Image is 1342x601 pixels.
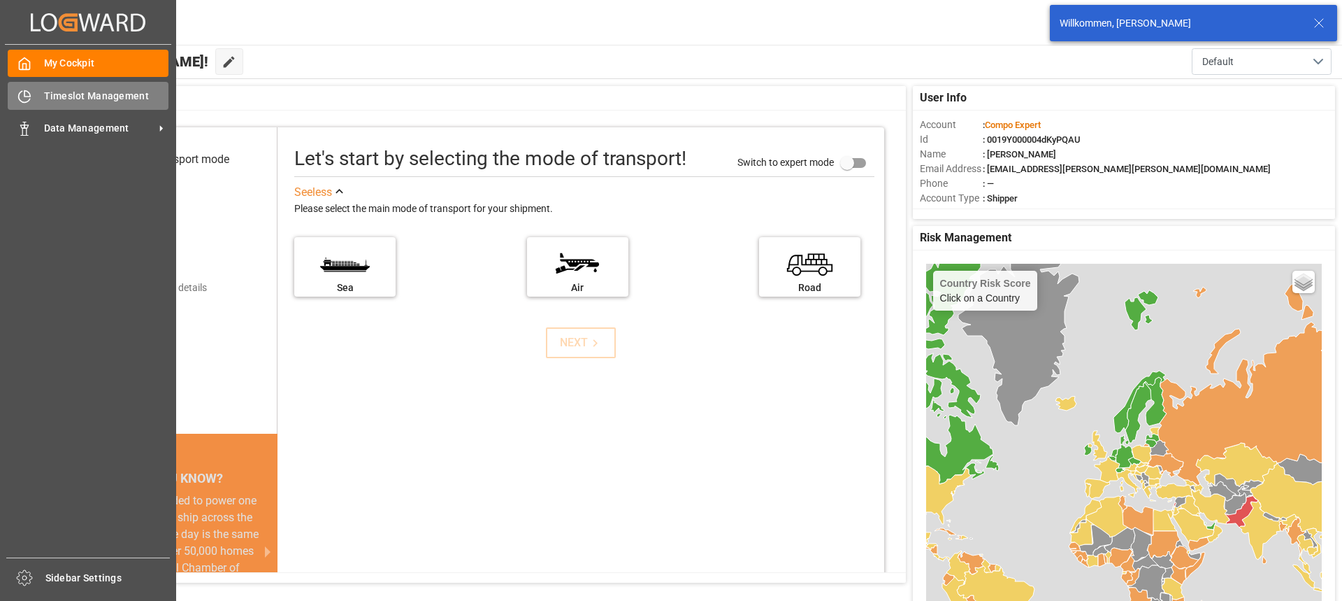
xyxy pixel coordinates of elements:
[940,278,1031,304] div: Click on a Country
[44,121,154,136] span: Data Management
[560,334,603,351] div: NEXT
[920,229,1011,246] span: Risk Management
[534,281,621,295] div: Air
[983,193,1018,204] span: : Shipper
[1202,55,1234,69] span: Default
[766,281,853,295] div: Road
[920,162,983,176] span: Email Address
[737,156,834,167] span: Switch to expert mode
[1060,16,1300,31] div: Willkommen, [PERSON_NAME]
[983,164,1271,174] span: : [EMAIL_ADDRESS][PERSON_NAME][PERSON_NAME][DOMAIN_NAME]
[985,120,1041,130] span: Compo Expert
[983,134,1081,145] span: : 0019Y000004dKyPQAU
[92,493,261,593] div: The energy needed to power one large container ship across the ocean in a single day is the same ...
[58,48,208,75] span: Hello [PERSON_NAME]!
[44,89,169,104] span: Timeslot Management
[8,82,168,109] a: Timeslot Management
[983,120,1041,130] span: :
[940,278,1031,289] h4: Country Risk Score
[75,463,277,493] div: DID YOU KNOW?
[920,118,983,132] span: Account
[1292,271,1315,293] a: Layers
[546,327,616,358] button: NEXT
[301,281,389,295] div: Sea
[920,147,983,162] span: Name
[8,50,168,77] a: My Cockpit
[45,571,171,586] span: Sidebar Settings
[44,56,169,71] span: My Cockpit
[1192,48,1332,75] button: open menu
[983,178,994,189] span: : —
[983,149,1056,160] span: : [PERSON_NAME]
[920,176,983,191] span: Phone
[920,90,967,106] span: User Info
[294,144,686,174] div: Let's start by selecting the mode of transport!
[294,184,332,201] div: See less
[294,201,874,218] div: Please select the main mode of transport for your shipment.
[920,191,983,206] span: Account Type
[920,132,983,147] span: Id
